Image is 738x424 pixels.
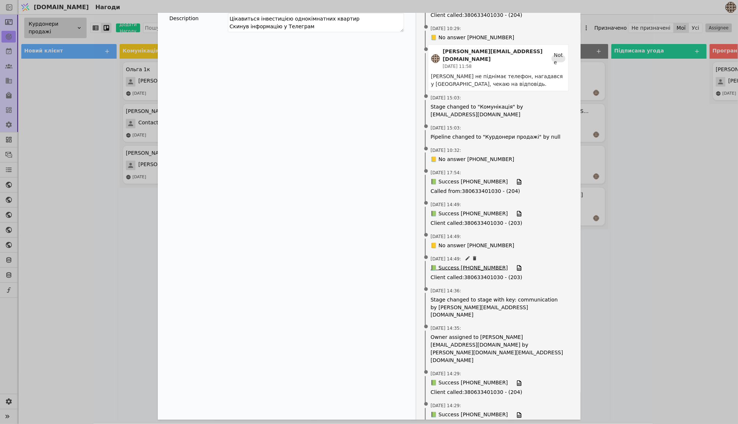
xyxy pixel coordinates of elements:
[431,11,566,19] span: Client called : 380633401030 - (204)
[422,248,430,267] span: •
[431,169,461,176] span: [DATE] 17:54 :
[431,54,440,63] img: an
[158,13,581,420] div: Add Opportunity
[431,334,566,365] span: Owner assigned to [PERSON_NAME][EMAIL_ADDRESS][DOMAIN_NAME] by [PERSON_NAME][DOMAIN_NAME][EMAIL_A...
[431,187,566,195] span: Called from : 380633401030 - (204)
[431,264,508,272] span: 📗 Success [PHONE_NUMBER]
[422,226,430,245] span: •
[422,40,430,59] span: •
[422,162,430,181] span: •
[422,363,430,382] span: •
[554,51,563,66] span: Note
[431,296,566,319] span: Stage changed to stage with key: communication by [PERSON_NAME][EMAIL_ADDRESS][DOMAIN_NAME]
[443,63,552,70] div: [DATE] 11:58
[431,379,508,387] span: 📗 Success [PHONE_NUMBER]
[422,280,430,299] span: •
[431,389,566,396] span: Client called : 380633401030 - (204)
[422,140,430,158] span: •
[431,201,461,208] span: [DATE] 14:49 :
[422,194,430,213] span: •
[431,125,461,131] span: [DATE] 15:03 :
[422,87,430,106] span: •
[431,325,461,332] span: [DATE] 14:35 :
[431,103,566,118] span: Stage changed to "Комунікація" by [EMAIL_ADDRESS][DOMAIN_NAME]
[431,403,461,409] span: [DATE] 14:29 :
[170,13,228,23] div: Description
[431,210,508,218] span: 📗 Success [PHONE_NUMBER]
[431,288,461,294] span: [DATE] 14:36 :
[422,318,430,337] span: •
[431,233,461,240] span: [DATE] 14:49 :
[422,117,430,136] span: •
[431,178,508,186] span: 📗 Success [PHONE_NUMBER]
[431,256,461,262] span: [DATE] 14:49 :
[431,34,515,41] span: 📒 No answer [PHONE_NUMBER]
[431,219,566,227] span: Client called : 380633401030 - (203)
[431,411,508,419] span: 📗 Success [PHONE_NUMBER]
[431,73,566,88] div: [PERSON_NAME] не піднімає телефон, нагадався у [GEOGRAPHIC_DATA], чекаю на відповідь.
[431,156,515,163] span: 📒 No answer [PHONE_NUMBER]
[422,18,430,37] span: •
[422,395,430,414] span: •
[443,48,552,63] div: [PERSON_NAME][EMAIL_ADDRESS][DOMAIN_NAME]
[228,13,404,32] textarea: Цікавиться інвестицією однокімнатних квартир Скинув інформацію у Телеграм
[431,274,566,281] span: Client called : 380633401030 - (203)
[431,147,461,154] span: [DATE] 10:32 :
[431,242,515,249] span: 📒 No answer [PHONE_NUMBER]
[431,95,461,101] span: [DATE] 15:03 :
[431,371,461,377] span: [DATE] 14:29 :
[431,25,461,32] span: [DATE] 10:29 :
[431,133,566,141] span: Pipeline changed to "Курдонери продажі" by null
